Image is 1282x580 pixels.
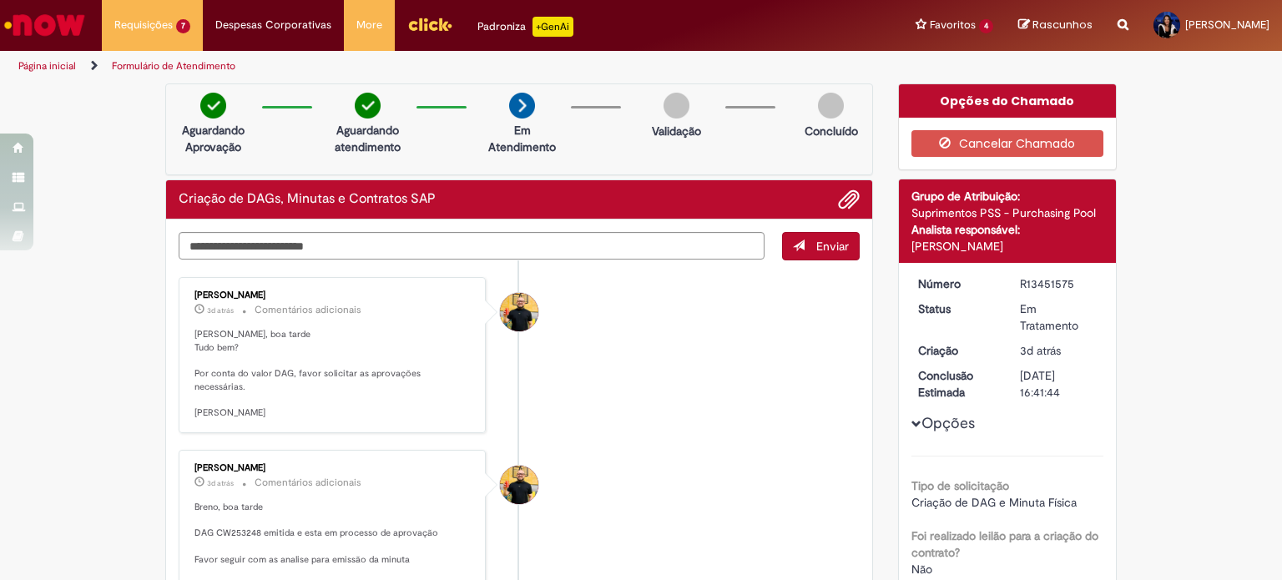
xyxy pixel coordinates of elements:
[200,93,226,119] img: check-circle-green.png
[1020,342,1098,359] div: 27/08/2025 10:41:41
[838,189,860,210] button: Adicionar anexos
[652,123,701,139] p: Validação
[1185,18,1269,32] span: [PERSON_NAME]
[818,93,844,119] img: img-circle-grey.png
[18,59,76,73] a: Página inicial
[911,495,1077,510] span: Criação de DAG e Minuta Física
[782,232,860,260] button: Enviar
[255,303,361,317] small: Comentários adicionais
[911,204,1104,221] div: Suprimentos PSS - Purchasing Pool
[911,478,1009,493] b: Tipo de solicitação
[355,93,381,119] img: check-circle-green.png
[911,188,1104,204] div: Grupo de Atribuição:
[899,84,1117,118] div: Opções do Chamado
[215,17,331,33] span: Despesas Corporativas
[500,293,538,331] div: Joao Da Costa Dias Junior
[194,290,472,300] div: [PERSON_NAME]
[112,59,235,73] a: Formulário de Atendimento
[114,17,173,33] span: Requisições
[207,478,234,488] span: 3d atrás
[805,123,858,139] p: Concluído
[179,192,436,207] h2: Criação de DAGs, Minutas e Contratos SAP Histórico de tíquete
[207,305,234,315] span: 3d atrás
[255,476,361,490] small: Comentários adicionais
[911,221,1104,238] div: Analista responsável:
[532,17,573,37] p: +GenAi
[2,8,88,42] img: ServiceNow
[482,122,563,155] p: Em Atendimento
[13,51,842,82] ul: Trilhas de página
[327,122,408,155] p: Aguardando atendimento
[1020,300,1098,334] div: Em Tratamento
[176,19,190,33] span: 7
[906,275,1008,292] dt: Número
[407,12,452,37] img: click_logo_yellow_360x200.png
[911,528,1098,560] b: Foi realizado leilão para a criação do contrato?
[906,300,1008,317] dt: Status
[477,17,573,37] div: Padroniza
[194,463,472,473] div: [PERSON_NAME]
[356,17,382,33] span: More
[1020,343,1061,358] time: 27/08/2025 10:41:41
[500,466,538,504] div: Joao Da Costa Dias Junior
[911,130,1104,157] button: Cancelar Chamado
[979,19,993,33] span: 4
[816,239,849,254] span: Enviar
[207,478,234,488] time: 27/08/2025 12:18:04
[906,367,1008,401] dt: Conclusão Estimada
[911,238,1104,255] div: [PERSON_NAME]
[179,232,765,260] textarea: Digite sua mensagem aqui...
[194,328,472,420] p: [PERSON_NAME], boa tarde Tudo bem? Por conta do valor DAG, favor solicitar as aprovações necessár...
[911,562,932,577] span: Não
[1020,343,1061,358] span: 3d atrás
[1020,367,1098,401] div: [DATE] 16:41:44
[173,122,254,155] p: Aguardando Aprovação
[1018,18,1093,33] a: Rascunhos
[664,93,689,119] img: img-circle-grey.png
[906,342,1008,359] dt: Criação
[509,93,535,119] img: arrow-next.png
[1032,17,1093,33] span: Rascunhos
[207,305,234,315] time: 27/08/2025 12:19:18
[1020,275,1098,292] div: R13451575
[930,17,976,33] span: Favoritos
